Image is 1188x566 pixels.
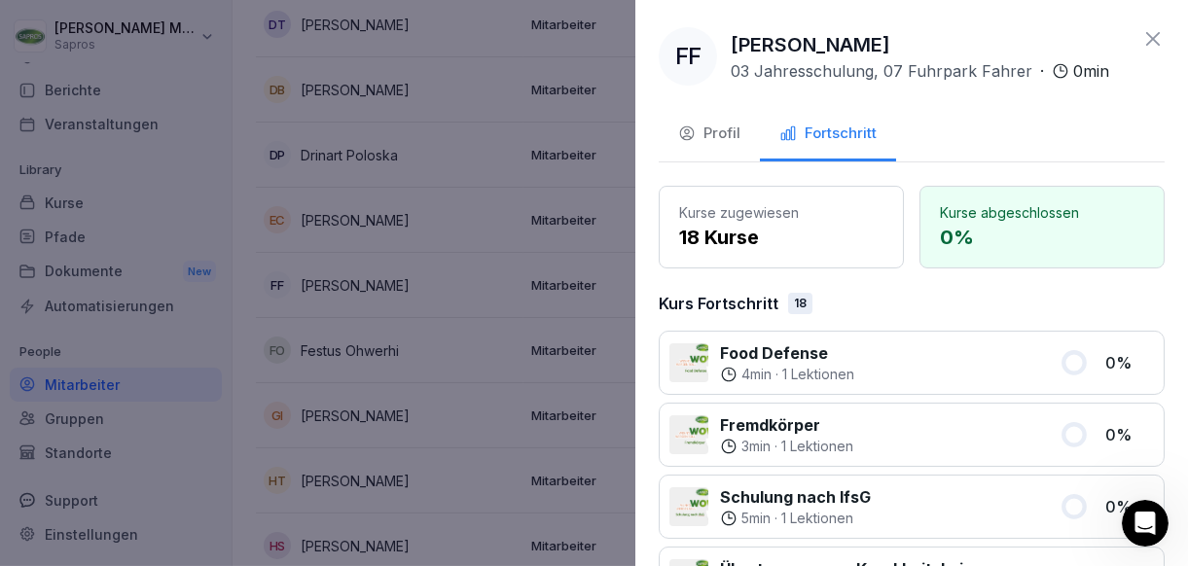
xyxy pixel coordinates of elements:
p: [PERSON_NAME] [731,30,890,59]
img: Profile image for Deniz [228,31,267,70]
div: Profil [678,123,740,145]
span: Home [75,436,119,449]
p: Kurse zugewiesen [679,202,883,223]
div: Fortschritt [779,123,877,145]
button: Nachrichten [195,387,389,465]
p: 3 min [741,437,771,456]
p: 5 min [741,509,771,528]
p: 03 Jahresschulung, 07 Fuhrpark Fahrer [731,59,1032,83]
img: logo [39,40,152,66]
p: 1 Lektionen [781,509,853,528]
p: Kurse abgeschlossen [940,202,1144,223]
p: 1 Lektionen [781,437,853,456]
p: Hi [PERSON_NAME] 👋 [39,138,350,204]
img: Profile image for Miriam [265,31,304,70]
div: Sende uns eine NachrichtWir antworten in der Regel in ein paar Minuten [19,295,370,389]
p: 4 min [741,365,772,384]
div: FF [659,27,717,86]
div: · [731,59,1109,83]
p: 0 % [940,223,1144,252]
div: · [720,365,854,384]
iframe: Intercom live chat [1122,500,1169,547]
p: Kurs Fortschritt [659,292,778,315]
p: 0 min [1073,59,1109,83]
p: 1 Lektionen [782,365,854,384]
button: Fortschritt [760,109,896,161]
p: Schulung nach IfsG [720,485,871,509]
span: Nachrichten [251,436,334,449]
p: Wie können wir helfen? [39,204,350,270]
p: 0 % [1105,495,1154,518]
p: 18 Kurse [679,223,883,252]
button: Profil [659,109,760,161]
p: Fremdkörper [720,413,853,437]
p: 0 % [1105,351,1154,374]
div: Sende uns eine Nachricht [40,311,325,332]
div: Schließen [335,31,370,66]
img: Profile image for Ziar [191,31,230,70]
div: · [720,437,853,456]
div: · [720,509,871,528]
p: 0 % [1105,423,1154,446]
div: 18 [788,293,812,314]
p: Food Defense [720,341,854,365]
div: Wir antworten in der Regel in ein paar Minuten [40,332,325,372]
